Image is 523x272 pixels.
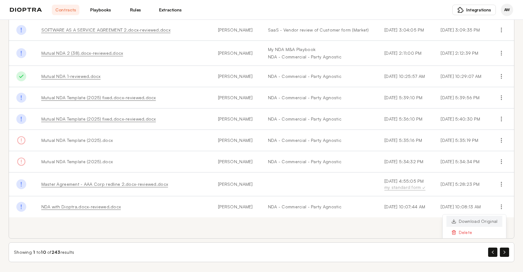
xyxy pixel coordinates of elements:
[41,95,156,100] a: Mutual NDA Template (2025) fixed.docx-reviewed.docx
[433,108,489,130] td: [DATE] 5:40:30 PM
[211,130,261,151] td: [PERSON_NAME]
[16,202,26,212] img: Done
[211,108,261,130] td: [PERSON_NAME]
[122,5,149,15] a: Rules
[377,151,433,172] td: [DATE] 5:34:32 PM
[433,151,489,172] td: [DATE] 5:34:34 PM
[268,137,370,143] a: NDA - Commercial - Party Agnostic
[504,7,510,12] span: AW
[433,41,489,66] td: [DATE] 2:12:39 PM
[41,159,113,164] span: Mutual NDA Template (2025).docx
[41,74,101,79] a: Mutual NDA 1-reviewed.docx
[33,249,35,255] span: 1
[433,66,489,87] td: [DATE] 10:29:07 AM
[466,7,491,13] span: Integrations
[14,249,74,255] div: Showing to of results
[500,248,509,257] button: Next
[41,50,123,56] a: Mutual NDA 2 (38).docx-reviewed.docx
[16,71,26,81] img: Done
[16,93,26,103] img: Done
[16,25,26,35] img: Done
[41,138,113,143] span: Mutual NDA Template (2025).docx
[377,130,433,151] td: [DATE] 5:35:16 PM
[16,114,26,124] img: Done
[433,19,489,41] td: [DATE] 3:09:35 PM
[433,87,489,108] td: [DATE] 5:39:56 PM
[211,41,261,66] td: [PERSON_NAME]
[377,87,433,108] td: [DATE] 5:39:10 PM
[501,4,513,16] div: Austin Wolfe
[211,172,261,196] td: [PERSON_NAME]
[211,19,261,41] td: [PERSON_NAME]
[211,151,261,172] td: [PERSON_NAME]
[157,5,184,15] a: Extractions
[16,48,26,58] img: Done
[268,116,370,122] a: NDA - Commercial - Party Agnostic
[211,196,261,218] td: [PERSON_NAME]
[452,5,496,15] button: Integrations
[268,73,370,79] a: NDA - Commercial - Party Agnostic
[268,159,370,165] a: NDA - Commercial - Party Agnostic
[377,66,433,87] td: [DATE] 10:25:57 AM
[41,27,171,32] a: SOFTWARE AS A SERVICE AGREEMENT 2.docx-reviewed.docx
[446,216,503,227] button: Download Original
[52,249,61,255] span: 243
[268,204,370,210] a: NDA - Commercial - Party Agnostic
[41,204,121,209] a: NDA with Dioptra.docx-reviewed.docx
[377,108,433,130] td: [DATE] 5:36:10 PM
[41,116,156,121] a: Mutual NDA Template (2025) fixed.docx-reviewed.docx
[377,172,433,196] td: [DATE] 4:55:05 PM
[488,248,497,257] button: Previous
[377,196,433,218] td: [DATE] 10:07:44 AM
[268,46,370,53] a: My NDA M&A Playbook
[211,87,261,108] td: [PERSON_NAME]
[268,54,370,60] a: NDA - Commercial - Party Agnostic
[211,66,261,87] td: [PERSON_NAME]
[377,41,433,66] td: [DATE] 2:11:00 PM
[268,95,370,101] a: NDA - Commercial - Party Agnostic
[52,5,79,15] a: Contracts
[16,179,26,189] img: Done
[458,7,464,13] img: puzzle
[10,8,42,12] img: logo
[377,19,433,41] td: [DATE] 3:04:05 PM
[268,27,370,33] a: SaaS - Vendor review of Customer form (Market)
[87,5,114,15] a: Playbooks
[433,196,489,218] td: [DATE] 10:08:13 AM
[41,249,46,255] span: 10
[41,181,168,187] a: Master Agreement - AAA Corp redline 2.docx-reviewed.docx
[446,227,503,238] button: Delete
[433,172,489,196] td: [DATE] 5:28:23 PM
[433,130,489,151] td: [DATE] 5:35:19 PM
[384,184,426,190] div: my standard form ✓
